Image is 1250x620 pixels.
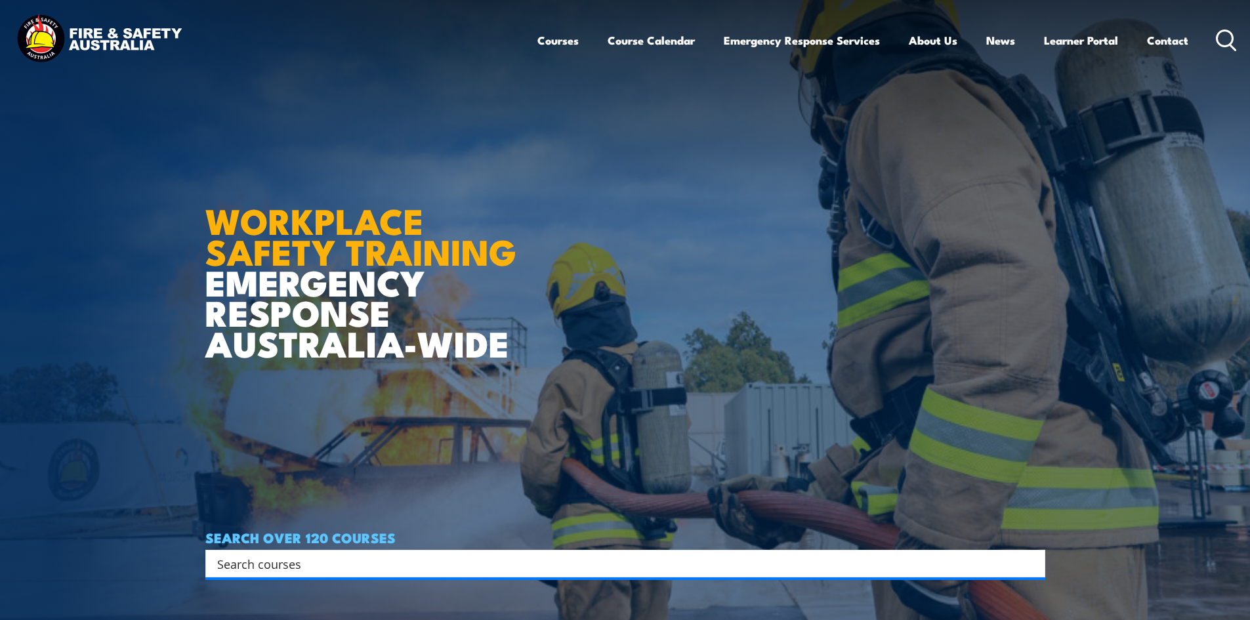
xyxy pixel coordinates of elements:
[724,23,880,58] a: Emergency Response Services
[205,530,1045,545] h4: SEARCH OVER 120 COURSES
[909,23,957,58] a: About Us
[1147,23,1188,58] a: Contact
[220,554,1019,573] form: Search form
[1022,554,1041,573] button: Search magnifier button
[608,23,695,58] a: Course Calendar
[986,23,1015,58] a: News
[205,192,516,278] strong: WORKPLACE SAFETY TRAINING
[537,23,579,58] a: Courses
[1044,23,1118,58] a: Learner Portal
[205,172,526,358] h1: EMERGENCY RESPONSE AUSTRALIA-WIDE
[217,554,1016,573] input: Search input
